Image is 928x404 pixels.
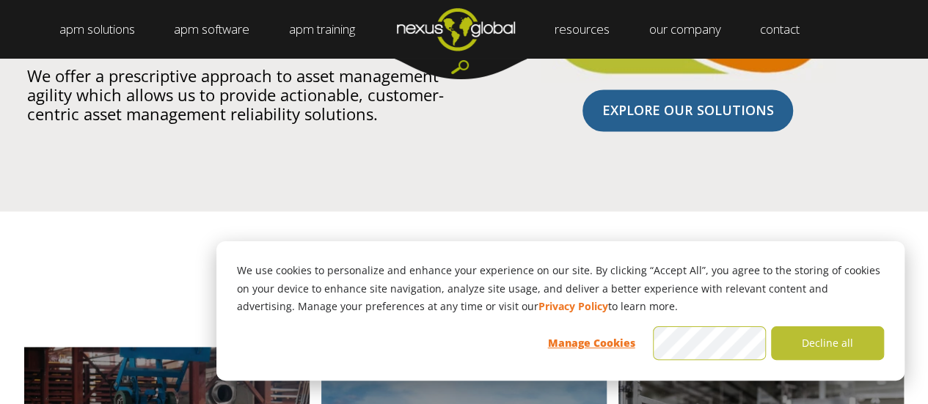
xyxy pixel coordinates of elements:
[538,298,608,316] a: Privacy Policy
[216,241,905,381] div: Cookie banner
[535,326,648,360] button: Manage Cookies
[653,326,766,360] button: Accept all
[237,262,884,316] p: We use cookies to personalize and enhance your experience on our site. By clicking “Accept All”, ...
[771,326,884,360] button: Decline all
[27,66,453,123] p: We offer a prescriptive approach to asset management agility which allows us to provide actionabl...
[582,89,793,131] a: EXPLORE OUR SOLUTIONS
